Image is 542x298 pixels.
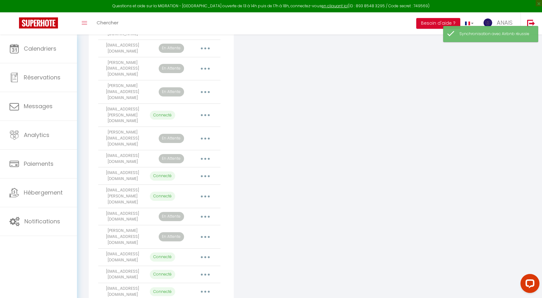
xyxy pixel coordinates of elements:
td: [EMAIL_ADDRESS][PERSON_NAME][DOMAIN_NAME] [98,103,147,127]
p: En Attente [159,64,184,73]
span: Hébergement [24,189,63,196]
span: Calendriers [24,45,56,53]
span: Messages [24,102,53,110]
span: Analytics [24,131,49,139]
p: Connecté [150,192,175,201]
p: En Attente [159,87,184,96]
p: Connecté [150,287,175,296]
td: [EMAIL_ADDRESS][PERSON_NAME][DOMAIN_NAME] [98,185,147,208]
img: Super Booking [19,17,58,28]
a: en cliquant ici [322,3,348,9]
p: En Attente [159,44,184,53]
td: [EMAIL_ADDRESS][DOMAIN_NAME] [98,266,147,283]
p: En Attente [159,232,184,241]
p: En Attente [159,154,184,163]
p: Connecté [150,111,175,120]
p: En Attente [159,134,184,143]
p: En Attente [159,212,184,221]
span: Paiements [24,160,54,168]
a: Chercher [92,12,123,34]
td: [PERSON_NAME][EMAIL_ADDRESS][DOMAIN_NAME] [98,225,147,249]
a: ... ANAIS [478,12,520,34]
img: logout [527,19,535,27]
td: [EMAIL_ADDRESS][DOMAIN_NAME] [98,40,147,57]
td: [PERSON_NAME][EMAIL_ADDRESS][DOMAIN_NAME] [98,127,147,150]
p: Connecté [150,252,175,262]
td: [PERSON_NAME][EMAIL_ADDRESS][DOMAIN_NAME] [98,80,147,104]
iframe: LiveChat chat widget [515,271,542,298]
span: ANAIS [497,19,513,27]
td: [EMAIL_ADDRESS][DOMAIN_NAME] [98,248,147,266]
p: Connecté [150,171,175,181]
span: Notifications [24,217,60,225]
div: Synchronisation avec Airbnb réussie [459,31,532,37]
td: [PERSON_NAME][EMAIL_ADDRESS][DOMAIN_NAME] [98,57,147,80]
td: [EMAIL_ADDRESS][DOMAIN_NAME] [98,150,147,167]
p: Connecté [150,270,175,279]
span: Chercher [97,19,118,26]
td: [EMAIL_ADDRESS][DOMAIN_NAME] [98,167,147,185]
button: Besoin d'aide ? [416,18,460,29]
img: ... [483,18,493,28]
span: Réservations [24,73,61,81]
td: [EMAIL_ADDRESS][DOMAIN_NAME] [98,208,147,225]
